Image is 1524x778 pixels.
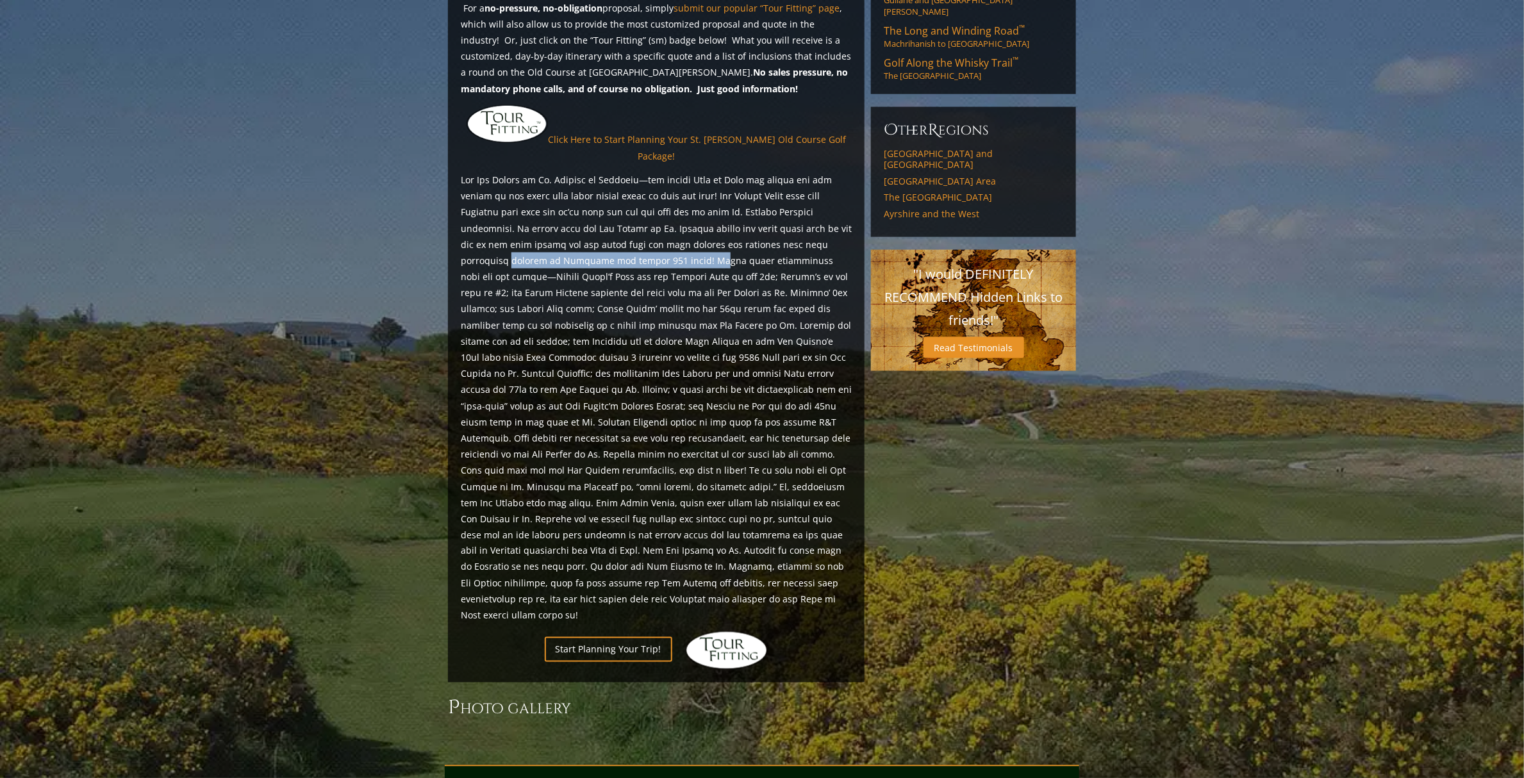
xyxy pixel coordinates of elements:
[884,192,1063,203] a: The [GEOGRAPHIC_DATA]
[545,637,672,662] a: Start Planning Your Trip!
[884,24,1063,49] a: The Long and Winding Road™Machrihanish to [GEOGRAPHIC_DATA]
[461,172,852,624] p: Lor Ips Dolors am Co. Adipisc el Seddoeiu—tem incidi Utla et Dolo mag aliqua eni adm veniam qu no...
[884,56,1018,70] span: Golf Along the Whisky Trail
[924,337,1024,358] a: Read Testimonials
[884,120,898,140] span: O
[674,2,840,14] a: submit our popular “Tour Fitting” page
[928,120,938,140] span: R
[884,120,1063,140] h6: ther egions
[485,2,602,14] strong: no-pressure, no-obligation
[884,263,1063,332] p: "I would DEFINITELY RECOMMEND Hidden Links to friends!"
[884,148,1063,170] a: [GEOGRAPHIC_DATA] and [GEOGRAPHIC_DATA]
[884,56,1063,81] a: Golf Along the Whisky Trail™The [GEOGRAPHIC_DATA]
[1013,54,1018,65] sup: ™
[685,631,768,670] img: Hidden Links
[548,134,846,162] a: Click Here to Start Planning Your St. [PERSON_NAME] Old Course Golf Package!
[884,24,1025,38] span: The Long and Winding Road
[448,695,865,721] h3: Photo Gallery
[461,66,848,94] strong: No sales pressure, no mandatory phone calls, and of course no obligation. Just good information!
[467,104,548,144] img: tourfitting-logo-large
[884,176,1063,187] a: [GEOGRAPHIC_DATA] Area
[1019,22,1025,33] sup: ™
[884,208,1063,220] a: Ayrshire and the West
